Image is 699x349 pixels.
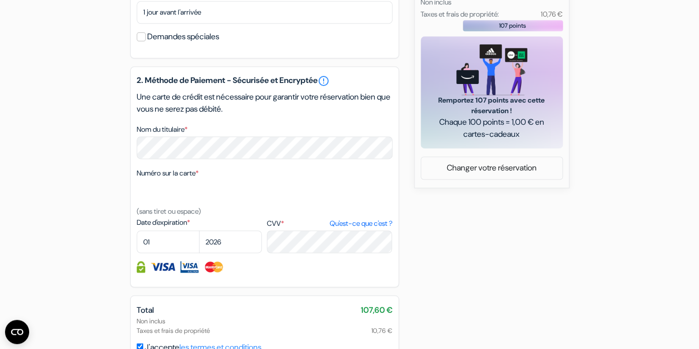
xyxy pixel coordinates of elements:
span: Chaque 100 points = 1,00 € en cartes-cadeaux [433,116,551,140]
span: Remportez 107 points avec cette réservation ! [433,95,551,116]
img: Master Card [204,261,224,273]
img: Information de carte de crédit entièrement encryptée et sécurisée [137,261,145,273]
button: Ouvrir le widget CMP [5,320,29,344]
label: Demandes spéciales [147,30,219,44]
img: Visa Electron [180,261,198,273]
label: Nom du titulaire [137,124,187,135]
a: Changer votre réservation [421,158,562,178]
img: gift_card_hero_new.png [456,44,527,95]
span: Total [137,304,154,315]
small: Taxes et frais de propriété: [421,10,499,19]
label: CVV [267,218,392,229]
a: Qu'est-ce que c'est ? [329,218,392,229]
div: Non inclus Taxes et frais de propriété [137,316,392,335]
label: Numéro sur la carte [137,168,198,179]
small: 10,76 € [540,10,562,19]
span: 107,60 € [361,304,392,316]
label: Date d'expiration [137,217,262,228]
span: 10,76 € [371,325,392,335]
p: Une carte de crédit est nécessaire pour garantir votre réservation bien que vous ne serez pas déb... [137,91,392,115]
small: (sans tiret ou espace) [137,207,201,216]
img: Visa [150,261,175,273]
a: error_outline [318,75,330,87]
span: 107 points [499,21,526,30]
h5: 2. Méthode de Paiement - Sécurisée et Encryptée [137,75,392,87]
